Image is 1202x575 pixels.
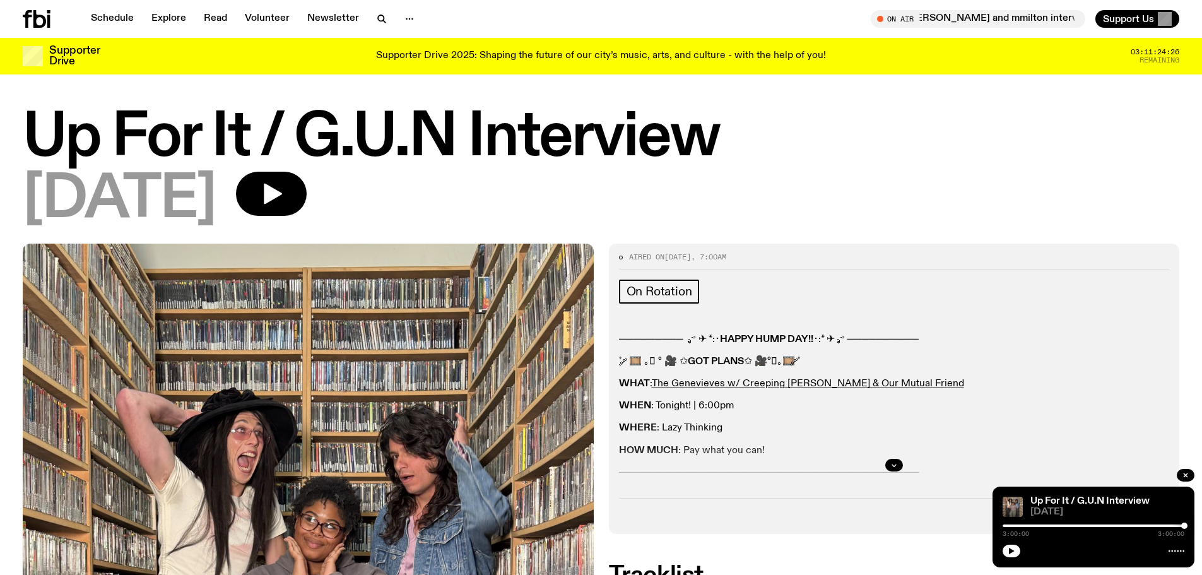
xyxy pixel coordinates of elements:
[1095,10,1179,28] button: Support Us
[652,379,964,389] a: The Genevieves w/ Creeping [PERSON_NAME] & Our Mutual Friend
[619,334,1170,346] p: ───────── .ೃ࿔ ✈︎ *:･ ･:* ✈︎ .ೃ࿔ ──────────
[23,110,1179,167] h1: Up For It / G.U.N Interview
[871,10,1085,28] button: On AirMornings with [PERSON_NAME] / [PERSON_NAME] [PERSON_NAME] and mmilton interview
[619,356,1170,368] p: ˚ ༘ 🎞️ ｡𖦹 ° 🎥 ✩ ✩ 🎥°𖦹｡🎞️ ༘˚
[720,335,813,345] strong: HAPPY HUMP DAY!!
[83,10,141,28] a: Schedule
[237,10,297,28] a: Volunteer
[196,10,235,28] a: Read
[49,45,100,67] h3: Supporter Drive
[1140,57,1179,64] span: Remaining
[619,280,700,304] a: On Rotation
[627,285,692,299] span: On Rotation
[691,252,726,262] span: , 7:00am
[376,50,826,62] p: Supporter Drive 2025: Shaping the future of our city’s music, arts, and culture - with the help o...
[619,379,650,389] strong: WHAT
[1003,531,1029,537] span: 3:00:00
[1131,49,1179,56] span: 03:11:24:26
[1103,13,1154,25] span: Support Us
[1030,507,1184,517] span: [DATE]
[619,400,1170,412] p: : Tonight! | 6:00pm
[1030,496,1150,506] a: Up For It / G.U.N Interview
[688,357,744,367] strong: GOT PLANS
[23,172,216,228] span: [DATE]
[619,401,651,411] strong: WHEN
[664,252,691,262] span: [DATE]
[619,378,1170,390] p: :
[1158,531,1184,537] span: 3:00:00
[300,10,367,28] a: Newsletter
[629,252,664,262] span: Aired on
[619,423,657,433] strong: WHERE
[619,422,1170,434] p: : Lazy Thinking
[144,10,194,28] a: Explore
